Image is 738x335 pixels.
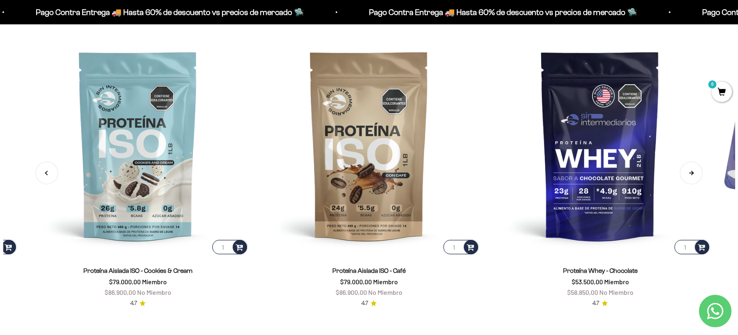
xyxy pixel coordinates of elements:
span: Miembro [142,278,167,285]
span: 4.7 [592,299,599,308]
span: $58.850,00 [567,288,598,296]
span: $86.900,00 [336,288,367,296]
a: Proteína Aislada ISO - Café [332,267,406,274]
span: $53.500,00 [572,278,603,285]
span: No Miembro [137,288,171,296]
a: 0 [712,88,732,97]
a: Proteína Whey - Chocolate [563,267,638,274]
a: Proteína Aislada ISO - Cookies & Cream [83,267,192,274]
span: Miembro [373,278,398,285]
a: 4.74.7 de 5.0 estrellas [361,299,377,308]
a: 4.74.7 de 5.0 estrellas [130,299,146,308]
span: Miembro [604,278,629,285]
span: No Miembro [368,288,402,296]
span: 4.7 [130,299,137,308]
mark: 0 [707,80,717,89]
span: $86.900,00 [105,288,136,296]
span: 4.7 [361,299,368,308]
span: $79.000,00 [109,278,141,285]
p: Pago Contra Entrega 🚚 Hasta 60% de descuento vs precios de mercado 🛸 [29,6,297,19]
span: $79.000,00 [340,278,372,285]
a: 4.74.7 de 5.0 estrellas [592,299,608,308]
p: Pago Contra Entrega 🚚 Hasta 60% de descuento vs precios de mercado 🛸 [362,6,630,19]
span: No Miembro [599,288,633,296]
